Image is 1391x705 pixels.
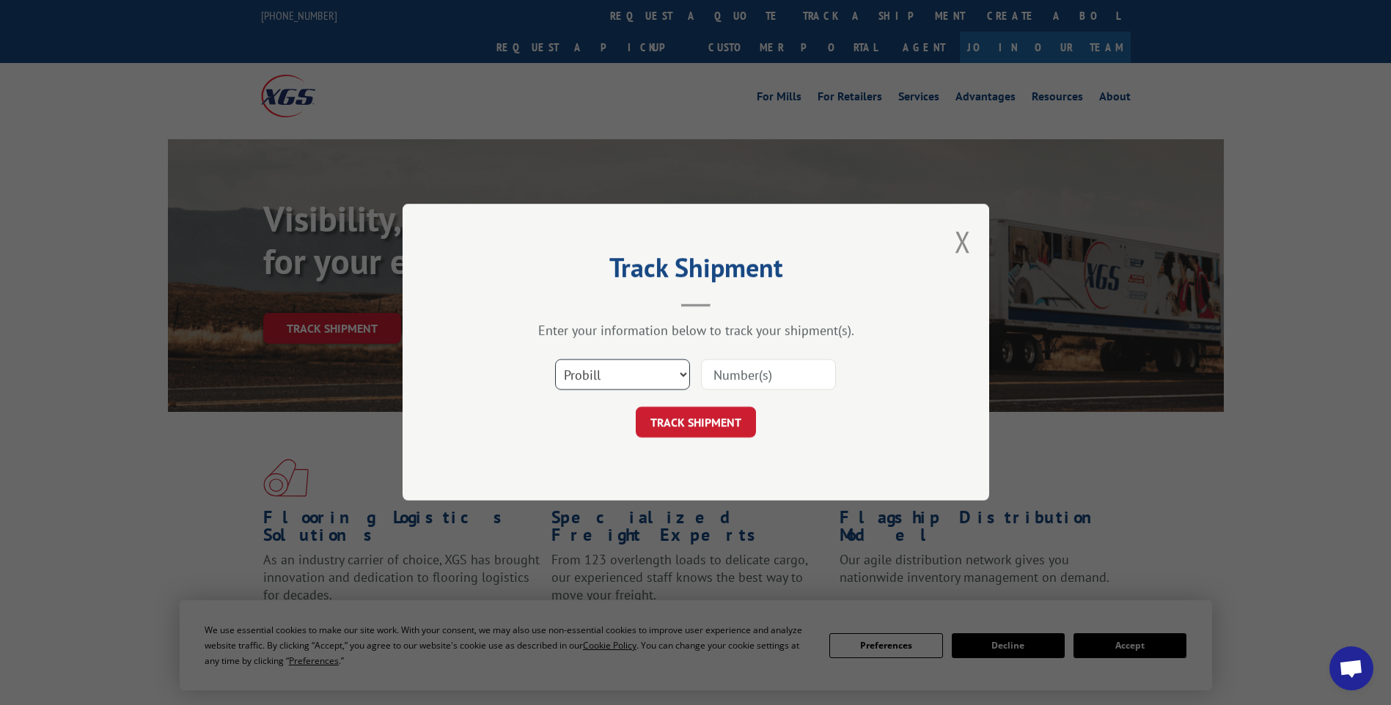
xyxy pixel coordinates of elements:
div: Open chat [1329,646,1373,690]
button: TRACK SHIPMENT [636,407,756,438]
div: Enter your information below to track your shipment(s). [476,322,916,339]
button: Close modal [955,222,971,261]
h2: Track Shipment [476,257,916,285]
input: Number(s) [701,360,836,391]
